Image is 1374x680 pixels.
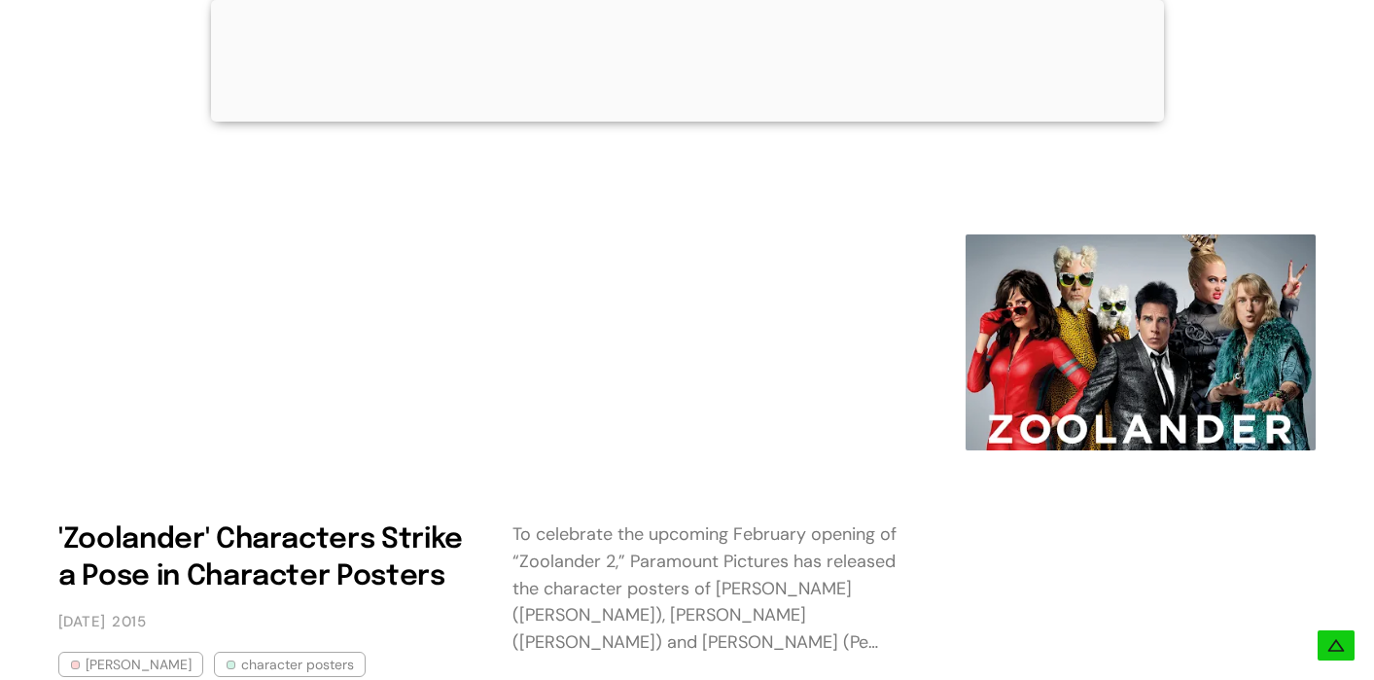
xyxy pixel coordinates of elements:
[58,614,146,630] time: 2015-12-15T11:52:00+08:00
[214,652,366,677] a: character posters
[58,525,463,591] a: 'Zoolander' Characters Strike a Pose in Character Posters
[58,613,154,629] a: [DATE]2015
[58,234,966,507] iframe: Advertisement
[58,652,203,677] a: [PERSON_NAME]
[512,521,918,657] div: To celebrate the upcoming February opening of “Zoolander 2,” Paramount Pictures has released the ...
[966,234,1316,450] img: 'Zoolander' Characters Strike a Pose in Character Posters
